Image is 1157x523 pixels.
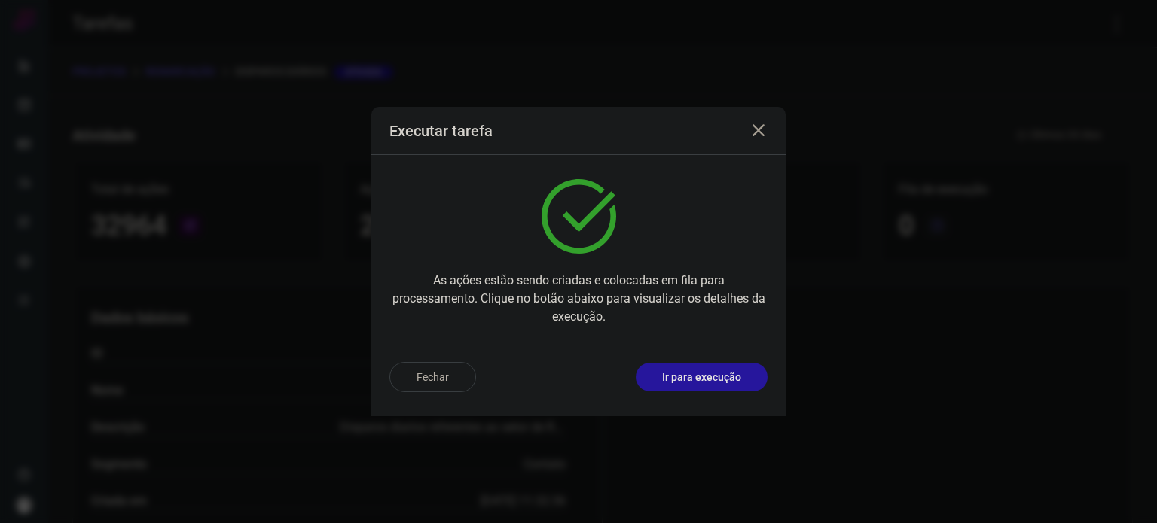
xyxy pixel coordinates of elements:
[389,122,493,140] h3: Executar tarefa
[662,369,741,385] p: Ir para execução
[389,362,476,392] button: Fechar
[389,272,768,326] p: As ações estão sendo criadas e colocadas em fila para processamento. Clique no botão abaixo para ...
[636,363,768,391] button: Ir para execução
[542,179,616,254] img: verified.svg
